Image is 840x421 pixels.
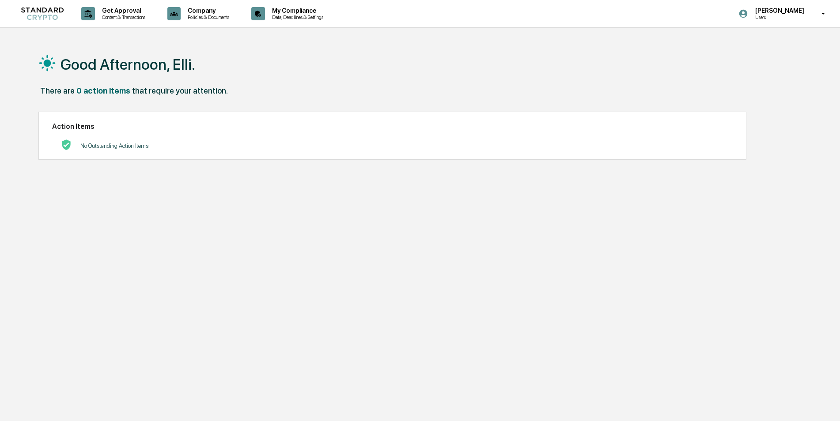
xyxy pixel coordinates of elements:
[748,7,809,14] p: [PERSON_NAME]
[52,122,733,131] h2: Action Items
[76,86,130,95] div: 0 action items
[181,14,234,20] p: Policies & Documents
[265,14,328,20] p: Data, Deadlines & Settings
[95,14,150,20] p: Content & Transactions
[21,8,64,20] img: logo
[61,139,72,150] img: No Actions logo
[95,7,150,14] p: Get Approval
[265,7,328,14] p: My Compliance
[80,143,148,149] p: No Outstanding Action Items
[61,56,195,73] h1: Good Afternoon, Elli.
[132,86,228,95] div: that require your attention.
[40,86,75,95] div: There are
[748,14,809,20] p: Users
[812,392,836,416] iframe: Open customer support
[181,7,234,14] p: Company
